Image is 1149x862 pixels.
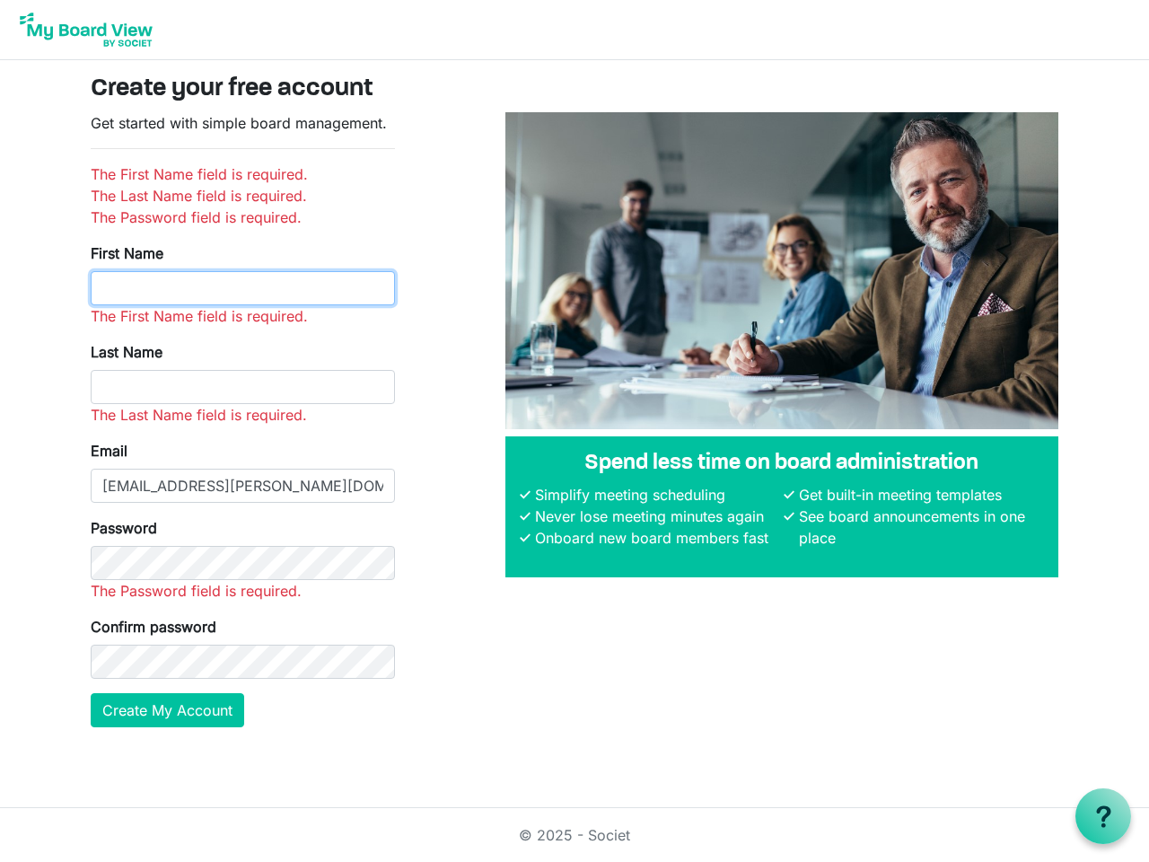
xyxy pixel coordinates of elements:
label: Password [91,517,157,539]
li: Get built-in meeting templates [794,484,1044,506]
h4: Spend less time on board administration [520,451,1044,477]
label: Confirm password [91,616,216,638]
li: The Password field is required. [91,207,395,228]
span: The Password field is required. [91,582,302,600]
li: See board announcements in one place [794,506,1044,549]
li: The Last Name field is required. [91,185,395,207]
img: A photograph of board members sitting at a table [505,112,1058,429]
label: Last Name [91,341,162,363]
span: The First Name field is required. [91,307,308,325]
button: Create My Account [91,693,244,727]
h3: Create your free account [91,75,1058,105]
span: The Last Name field is required. [91,406,307,424]
img: My Board View Logo [14,7,158,52]
label: First Name [91,242,163,264]
li: The First Name field is required. [91,163,395,185]
li: Never lose meeting minutes again [531,506,780,527]
li: Onboard new board members fast [531,527,780,549]
a: © 2025 - Societ [519,826,630,844]
label: Email [91,440,127,462]
li: Simplify meeting scheduling [531,484,780,506]
span: Get started with simple board management. [91,114,387,132]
